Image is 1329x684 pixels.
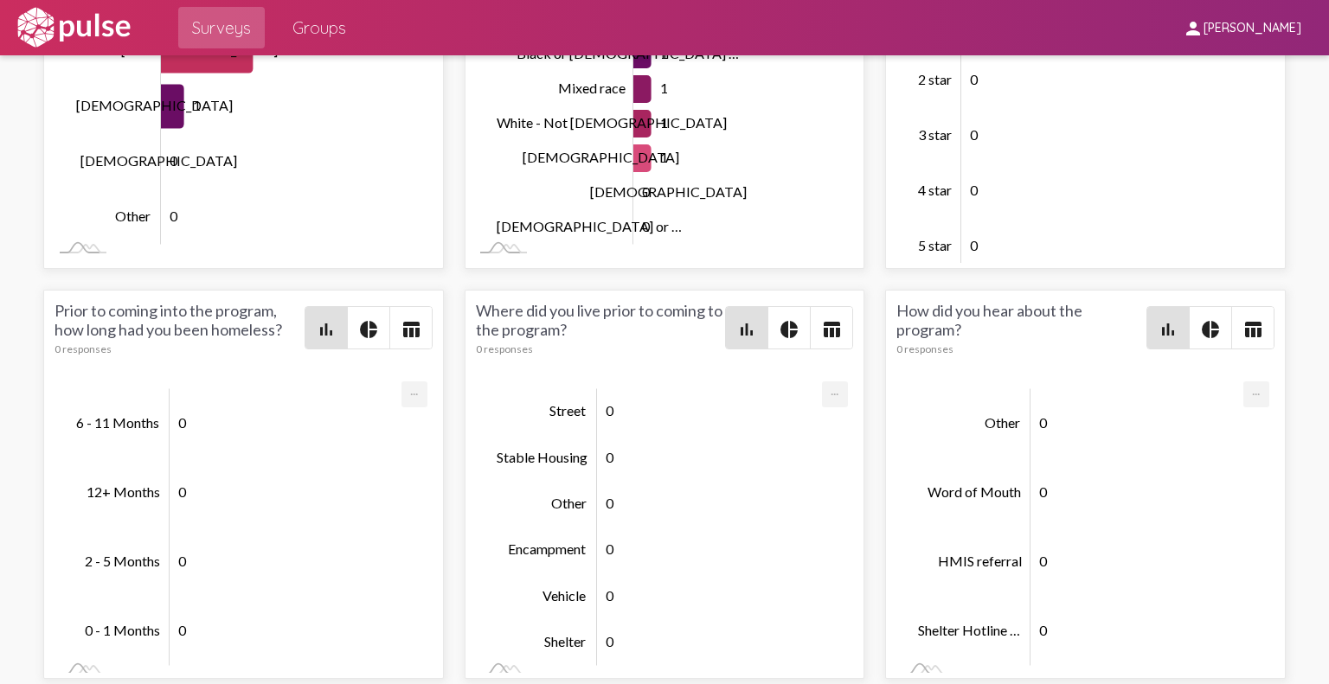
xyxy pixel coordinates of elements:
[1200,319,1221,340] mat-icon: pie_chart
[76,97,233,113] tspan: [DEMOGRAPHIC_DATA]
[896,301,1146,355] div: How did you hear about the program?
[1147,307,1189,348] button: Bar chart
[779,319,799,340] mat-icon: pie_chart
[590,183,747,200] tspan: [DEMOGRAPHIC_DATA]
[279,7,360,48] a: Groups
[178,414,187,431] tspan: 0
[170,208,178,224] tspan: 0
[918,182,952,198] tspan: 4 star
[401,381,427,398] a: Export [Press ENTER or use arrow keys to navigate]
[517,45,739,61] tspan: Black or [DEMOGRAPHIC_DATA] …
[1039,622,1048,638] tspan: 0
[76,389,404,667] g: Chart
[55,342,304,355] div: 0 responses
[55,301,304,355] div: Prior to coming into the program, how long had you been homeless?
[121,42,278,58] tspan: [DEMOGRAPHIC_DATA]
[14,6,133,49] img: white-logo.svg
[390,307,432,348] button: Table view
[178,7,265,48] a: Surveys
[178,622,187,638] tspan: 0
[1190,307,1231,348] button: Pie style chart
[401,319,421,340] mat-icon: table_chart
[178,553,187,569] tspan: 0
[1242,319,1263,340] mat-icon: table_chart
[606,540,614,557] tspan: 0
[1204,21,1301,36] span: [PERSON_NAME]
[76,414,159,431] tspan: 6 - 11 Months
[558,80,626,96] tspan: Mixed race
[606,402,614,419] tspan: 0
[1243,381,1269,398] a: Export [Press ENTER or use arrow keys to navigate]
[1039,553,1048,569] tspan: 0
[1169,11,1315,43] button: [PERSON_NAME]
[606,587,614,604] tspan: 0
[606,495,614,511] tspan: 0
[821,319,842,340] mat-icon: table_chart
[918,126,952,143] tspan: 3 star
[736,319,757,340] mat-icon: bar_chart
[970,71,979,87] tspan: 0
[476,342,725,355] div: 0 responses
[1232,307,1274,348] button: Table view
[80,152,237,169] tspan: [DEMOGRAPHIC_DATA]
[726,307,767,348] button: Bar chart
[606,449,614,465] tspan: 0
[928,483,1021,500] tspan: Word of Mouth
[918,622,1020,638] tspan: Shelter Hotline …
[87,483,160,500] tspan: 12+ Months
[316,319,337,340] mat-icon: bar_chart
[970,182,979,198] tspan: 0
[497,114,727,131] tspan: White - Not [DEMOGRAPHIC_DATA]
[508,540,586,557] tspan: Encampment
[476,301,725,355] div: Where did you live prior to coming to the program?
[606,633,614,649] tspan: 0
[497,218,682,234] tspan: [DEMOGRAPHIC_DATA] or …
[85,553,160,569] tspan: 2 - 5 Months
[305,307,347,348] button: Bar chart
[822,381,848,398] a: Export [Press ENTER or use arrow keys to navigate]
[1039,414,1048,431] tspan: 0
[918,71,952,87] tspan: 2 star
[1158,319,1178,340] mat-icon: bar_chart
[497,389,825,667] g: Chart
[523,149,679,165] tspan: [DEMOGRAPHIC_DATA]
[768,307,810,348] button: Pie style chart
[551,495,587,511] tspan: Other
[549,402,586,419] tspan: Street
[358,319,379,340] mat-icon: pie_chart
[292,12,346,43] span: Groups
[970,237,979,253] tspan: 0
[811,307,852,348] button: Table view
[115,208,151,224] tspan: Other
[660,80,668,96] tspan: 1
[918,389,1246,667] g: Chart
[85,622,160,638] tspan: 0 - 1 Months
[1183,18,1204,39] mat-icon: person
[348,307,389,348] button: Pie style chart
[1039,483,1048,500] tspan: 0
[970,126,979,143] tspan: 0
[896,342,1146,355] div: 0 responses
[192,12,251,43] span: Surveys
[985,414,1020,431] tspan: Other
[497,449,587,465] tspan: Stable Housing
[918,237,952,253] tspan: 5 star
[938,553,1022,569] tspan: HMIS referral
[178,483,187,500] tspan: 0
[544,633,586,649] tspan: Shelter
[543,587,586,604] tspan: Vehicle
